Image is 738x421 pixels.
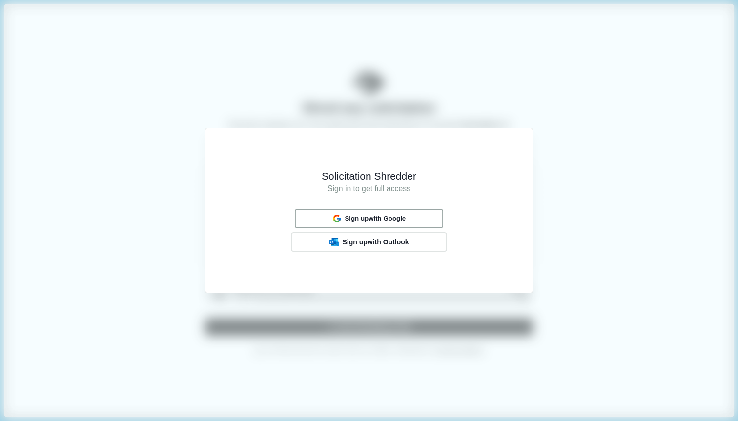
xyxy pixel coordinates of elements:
[329,238,339,247] img: Outlook Logo
[219,169,519,183] h1: Solicitation Shredder
[295,209,443,228] button: Sign upwith Google
[345,215,406,222] span: Sign up with Google
[291,232,447,252] button: Outlook LogoSign upwith Outlook
[219,183,519,195] h1: Sign in to get full access
[342,238,409,246] span: Sign up with Outlook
